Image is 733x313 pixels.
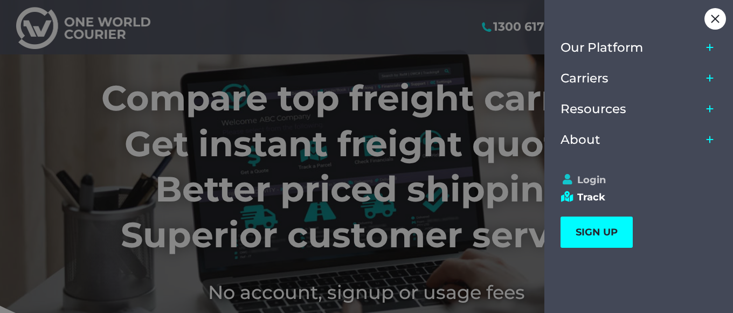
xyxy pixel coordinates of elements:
[561,217,633,248] a: SIGN UP
[561,124,702,155] a: About
[561,102,626,116] span: Resources
[576,226,618,238] span: SIGN UP
[704,8,726,30] div: Close
[561,32,702,63] a: Our Platform
[561,63,702,94] a: Carriers
[561,133,600,147] span: About
[561,94,702,124] a: Resources
[561,174,707,186] a: Login
[561,191,707,203] a: Track
[561,40,643,55] span: Our Platform
[561,71,608,86] span: Carriers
